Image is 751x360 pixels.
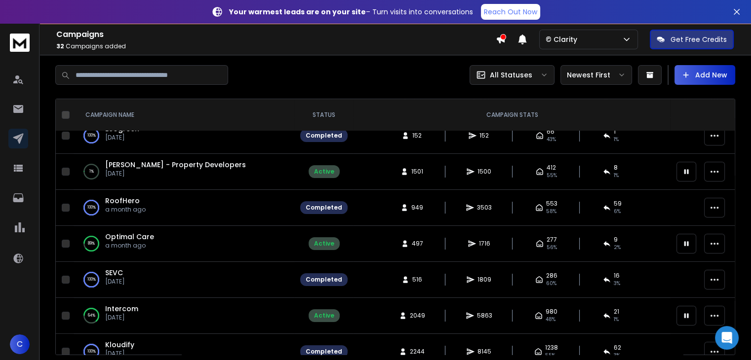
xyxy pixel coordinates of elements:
p: 1 % [89,167,94,177]
span: 980 [546,308,557,316]
span: 152 [479,132,489,140]
span: 43 % [547,136,556,144]
p: © Clarity [546,35,581,44]
span: 8 [614,164,618,172]
p: 100 % [87,275,96,285]
div: Completed [306,132,342,140]
span: 286 [546,272,557,280]
span: 3 % [614,352,620,360]
span: 16 [614,272,620,280]
p: 64 % [88,311,95,321]
span: 32 [56,42,64,50]
td: 89%Optimal Carea month ago [74,226,294,262]
span: 56 % [547,244,557,252]
p: All Statuses [490,70,532,80]
div: Completed [306,276,342,284]
span: 66 [547,128,554,136]
p: a month ago [105,206,146,214]
div: Completed [306,348,342,356]
p: [DATE] [105,350,134,358]
span: 2 % [614,244,621,252]
p: Reach Out Now [484,7,537,17]
p: [DATE] [105,314,138,322]
a: Kloudify [105,340,134,350]
span: 1 % [614,136,619,144]
div: Open Intercom Messenger [715,326,739,350]
span: 152 [412,132,422,140]
p: – Turn visits into conversations [229,7,473,17]
a: SEVC [105,268,123,278]
span: 48 % [546,316,555,324]
p: [DATE] [105,170,246,178]
span: 59 [614,200,622,208]
p: [DATE] [105,278,125,286]
p: [DATE] [105,134,139,142]
p: 100 % [87,203,96,213]
span: 62 [614,344,621,352]
span: 6 % [614,208,621,216]
div: Active [314,240,334,248]
button: Newest First [560,65,632,85]
td: 100%RoofHeroa month ago [74,190,294,226]
span: 497 [412,240,423,248]
span: 2049 [410,312,425,320]
span: 1500 [477,168,491,176]
p: 100 % [87,131,96,141]
span: 21 [614,308,619,316]
th: STATUS [294,99,354,131]
button: Add New [674,65,735,85]
span: 516 [412,276,422,284]
strong: Your warmest leads are on your site [229,7,366,17]
span: 277 [547,236,557,244]
span: 3503 [477,204,492,212]
td: 100%SEVC[DATE] [74,262,294,298]
a: RoofHero [105,196,140,206]
h1: Campaigns [56,29,496,40]
span: 9 [614,236,618,244]
th: CAMPAIGN NAME [74,99,294,131]
td: 1%[PERSON_NAME] - Property Developers[DATE] [74,154,294,190]
img: logo [10,34,30,52]
span: 60 % [546,280,556,288]
td: 64%Intercom[DATE] [74,298,294,334]
span: 949 [411,204,423,212]
span: 1501 [411,168,423,176]
span: 2244 [410,348,425,356]
p: 89 % [88,239,95,249]
span: 553 [546,200,557,208]
span: 3 % [614,280,620,288]
span: 1 [614,128,616,136]
p: Campaigns added [56,42,496,50]
p: 100 % [87,347,96,357]
a: Intercom [105,304,138,314]
span: 8145 [477,348,491,356]
div: Active [314,312,334,320]
button: Get Free Credits [650,30,734,49]
button: C [10,334,30,354]
span: 1716 [479,240,490,248]
th: CAMPAIGN STATS [354,99,671,131]
a: [PERSON_NAME] - Property Developers [105,160,246,170]
div: Completed [306,204,342,212]
td: 100%Ecogreen[DATE] [74,118,294,154]
span: 1238 [545,344,558,352]
p: a month ago [105,242,154,250]
span: 55 % [547,172,557,180]
a: Reach Out Now [481,4,540,20]
span: 1809 [477,276,491,284]
span: 412 [547,164,556,172]
span: 1 % [614,172,619,180]
span: 5863 [477,312,492,320]
a: Optimal Care [105,232,154,242]
span: 58 % [546,208,556,216]
p: Get Free Credits [671,35,727,44]
span: 1 % [614,316,619,324]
